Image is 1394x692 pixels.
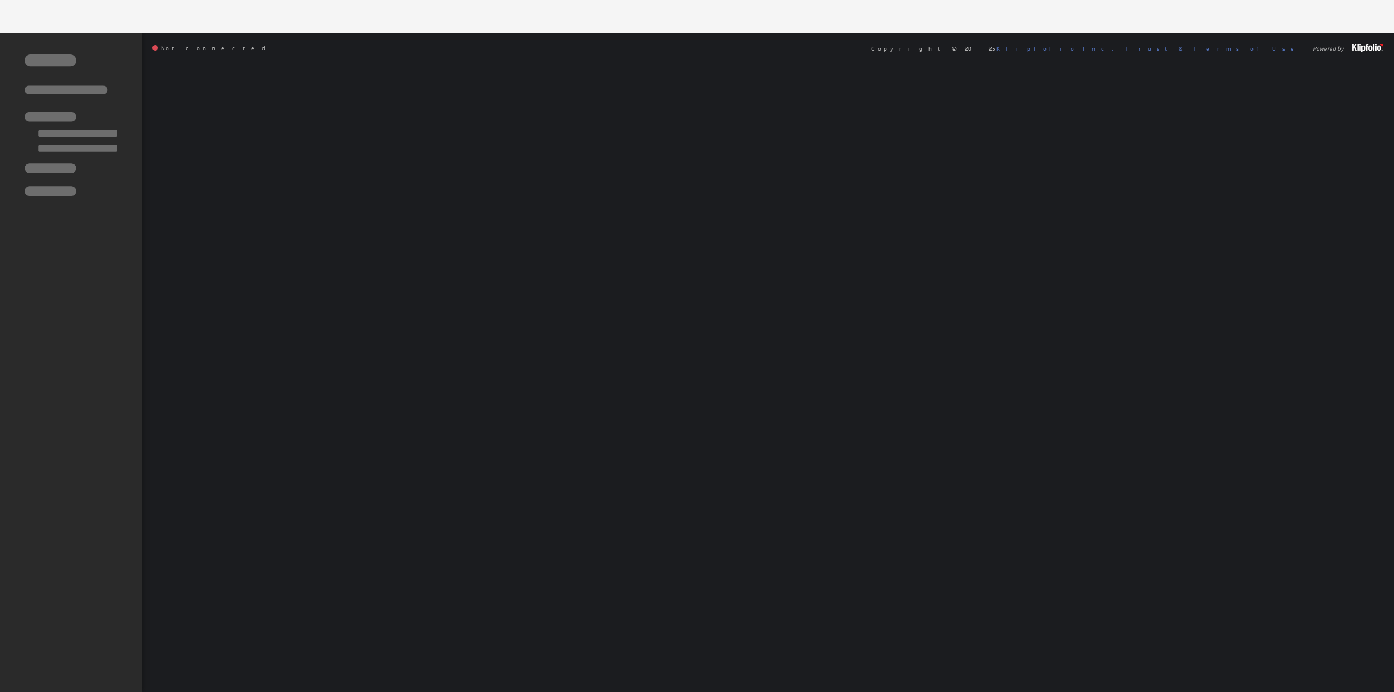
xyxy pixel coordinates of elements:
[1313,46,1344,51] span: Powered by
[25,54,117,196] img: skeleton-sidenav.svg
[1352,44,1383,52] img: logo-footer.png
[871,46,1114,51] span: Copyright © 2025
[152,45,273,52] span: Not connected.
[996,45,1114,52] a: Klipfolio Inc.
[1125,45,1301,52] a: Trust & Terms of Use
